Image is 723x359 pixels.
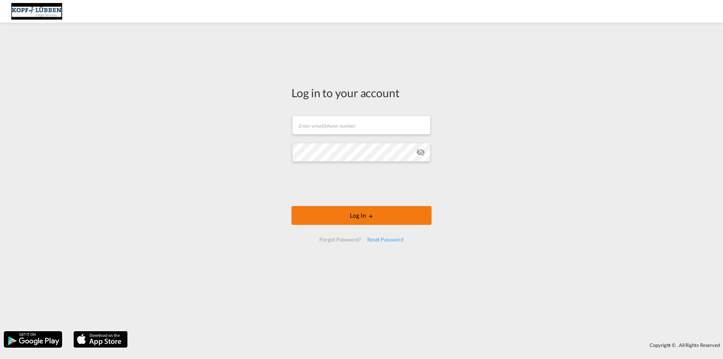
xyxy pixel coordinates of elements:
[131,339,723,351] div: Copyright © . All Rights Reserved
[316,233,364,246] div: Forgot Password?
[416,148,425,157] md-icon: icon-eye-off
[73,330,128,348] img: apple.png
[3,330,63,348] img: google.png
[364,233,407,246] div: Reset Password
[304,169,419,199] iframe: reCAPTCHA
[11,3,62,20] img: 25cf3bb0aafc11ee9c4fdbd399af7748.JPG
[291,206,432,225] button: LOGIN
[292,116,430,134] input: Enter email/phone number
[291,85,432,101] div: Log in to your account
